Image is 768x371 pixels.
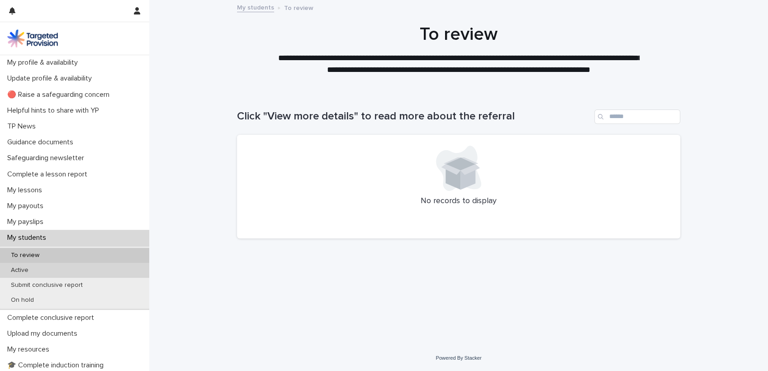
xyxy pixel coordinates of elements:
[4,74,99,83] p: Update profile & availability
[4,122,43,131] p: TP News
[4,58,85,67] p: My profile & availability
[4,329,85,338] p: Upload my documents
[248,196,669,206] p: No records to display
[4,296,41,304] p: On hold
[4,202,51,210] p: My payouts
[237,2,274,12] a: My students
[4,106,106,115] p: Helpful hints to share with YP
[4,252,47,259] p: To review
[4,170,95,179] p: Complete a lesson report
[594,109,680,124] input: Search
[4,314,101,322] p: Complete conclusive report
[4,138,81,147] p: Guidance documents
[4,361,111,370] p: 🎓 Complete induction training
[284,2,313,12] p: To review
[4,266,36,274] p: Active
[4,281,90,289] p: Submit conclusive report
[4,218,51,226] p: My payslips
[4,154,91,162] p: Safeguarding newsletter
[4,345,57,354] p: My resources
[237,110,591,123] h1: Click "View more details" to read more about the referral
[4,233,53,242] p: My students
[4,186,49,195] p: My lessons
[4,90,117,99] p: 🔴 Raise a safeguarding concern
[436,355,481,361] a: Powered By Stacker
[237,24,680,45] h1: To review
[7,29,58,48] img: M5nRWzHhSzIhMunXDL62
